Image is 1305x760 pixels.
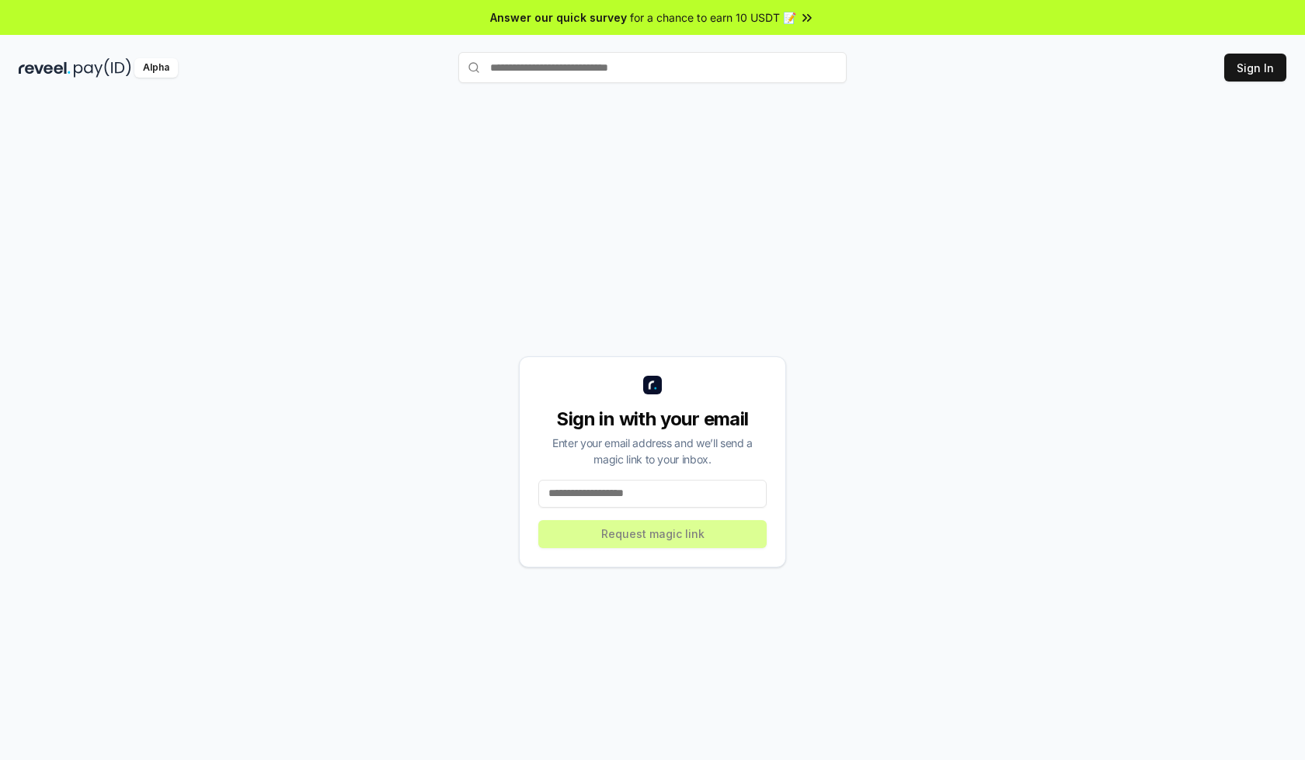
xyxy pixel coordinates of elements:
[19,58,71,78] img: reveel_dark
[134,58,178,78] div: Alpha
[1224,54,1286,82] button: Sign In
[74,58,131,78] img: pay_id
[630,9,796,26] span: for a chance to earn 10 USDT 📝
[538,435,767,467] div: Enter your email address and we’ll send a magic link to your inbox.
[538,407,767,432] div: Sign in with your email
[490,9,627,26] span: Answer our quick survey
[643,376,662,394] img: logo_small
